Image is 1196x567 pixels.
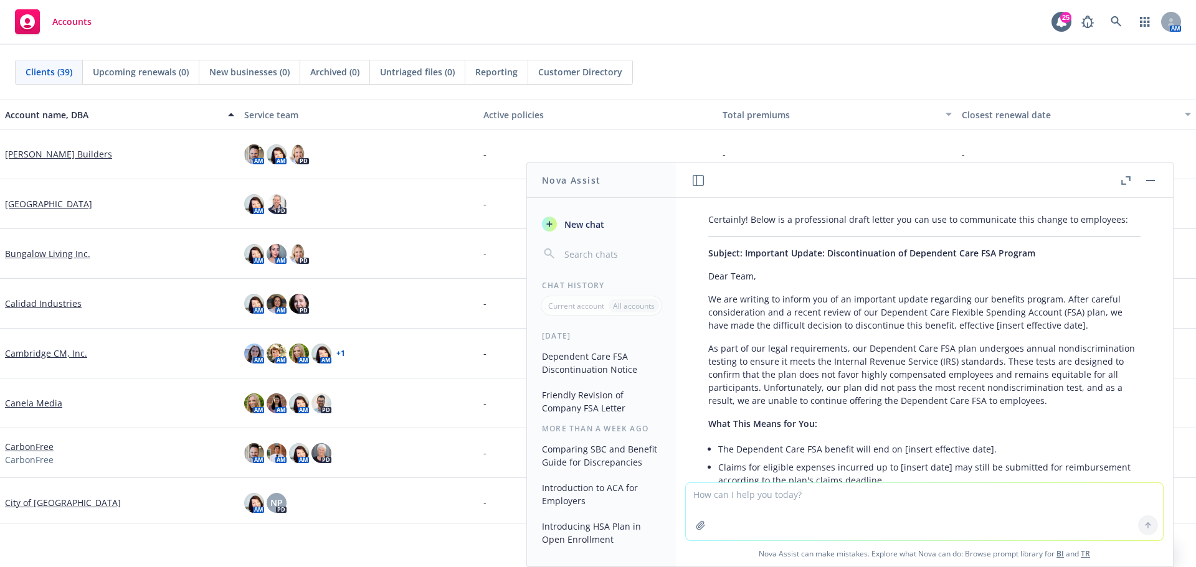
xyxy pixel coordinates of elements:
[537,477,666,511] button: Introduction to ACA for Employers
[289,393,309,413] img: photo
[957,100,1196,129] button: Closest renewal date
[1104,9,1129,34] a: Search
[5,148,112,161] a: [PERSON_NAME] Builders
[267,244,287,264] img: photo
[483,496,486,509] span: -
[244,493,264,513] img: photo
[5,396,62,410] a: Canela Media
[548,301,604,311] p: Current account
[723,148,726,161] span: -
[708,418,817,429] span: What This Means for You:
[1056,548,1064,559] a: BI
[267,344,287,363] img: photo
[244,393,264,413] img: photo
[311,393,331,413] img: photo
[93,65,189,78] span: Upcoming renewals (0)
[537,516,666,550] button: Introducing HSA Plan in Open Enrollment
[209,65,290,78] span: New businesses (0)
[483,297,486,310] span: -
[10,4,97,39] a: Accounts
[244,108,473,121] div: Service team
[613,301,655,311] p: All accounts
[708,342,1141,407] p: As part of our legal requirements, our Dependent Care FSA plan undergoes annual nondiscrimination...
[244,194,264,214] img: photo
[483,396,486,410] span: -
[289,443,309,463] img: photo
[5,108,221,121] div: Account name, DBA
[483,197,486,210] span: -
[5,496,121,509] a: City of [GEOGRAPHIC_DATA]
[542,174,600,187] h1: Nova Assist
[483,108,713,121] div: Active policies
[718,440,1141,458] li: The Dependent Care FSA benefit will end on [insert effective date].
[289,294,309,314] img: photo
[483,148,486,161] span: -
[267,194,287,214] img: photo
[336,350,345,357] a: + 1
[1075,9,1100,34] a: Report a Bug
[52,17,92,27] span: Accounts
[289,244,309,264] img: photo
[483,347,486,360] span: -
[26,65,72,78] span: Clients (39)
[538,65,622,78] span: Customer Directory
[723,108,938,121] div: Total premiums
[475,65,518,78] span: Reporting
[483,446,486,459] span: -
[267,144,287,164] img: photo
[708,247,1035,259] span: Subject: Important Update: Discontinuation of Dependent Care FSA Program
[5,440,54,453] a: CarbonFree
[708,293,1141,332] p: We are writing to inform you of an important update regarding our benefits program. After careful...
[562,218,604,231] span: New chat
[718,458,1141,489] li: Claims for eligible expenses incurred up to [insert date] may still be submitted for reimbursemen...
[681,541,1168,566] span: Nova Assist can make mistakes. Explore what Nova can do: Browse prompt library for and
[244,244,264,264] img: photo
[289,344,309,363] img: photo
[244,344,264,363] img: photo
[1060,12,1071,23] div: 25
[718,100,957,129] button: Total premiums
[311,443,331,463] img: photo
[267,393,287,413] img: photo
[537,213,666,235] button: New chat
[1081,548,1090,559] a: TR
[527,280,676,291] div: Chat History
[708,269,1141,283] p: Dear Team,
[239,100,478,129] button: Service team
[5,197,92,210] a: [GEOGRAPHIC_DATA]
[5,347,87,360] a: Cambridge CM, Inc.
[267,443,287,463] img: photo
[267,294,287,314] img: photo
[962,108,1177,121] div: Closest renewal date
[5,453,54,466] span: CarbonFree
[244,294,264,314] img: photo
[380,65,455,78] span: Untriaged files (0)
[5,247,90,260] a: Bungalow Living Inc.
[527,330,676,341] div: [DATE]
[962,148,965,161] span: -
[244,443,264,463] img: photo
[562,245,661,263] input: Search chats
[537,385,666,418] button: Friendly Revision of Company FSA Letter
[527,423,676,434] div: More than a week ago
[289,144,309,164] img: photo
[5,297,82,310] a: Calidad Industries
[537,346,666,380] button: Dependent Care FSA Discontinuation Notice
[244,144,264,164] img: photo
[537,439,666,472] button: Comparing SBC and Benefit Guide for Discrepancies
[708,213,1141,226] p: Certainly! Below is a professional draft letter you can use to communicate this change to employees:
[270,496,283,509] span: NP
[310,65,359,78] span: Archived (0)
[311,344,331,363] img: photo
[483,247,486,260] span: -
[478,100,718,129] button: Active policies
[1132,9,1157,34] a: Switch app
